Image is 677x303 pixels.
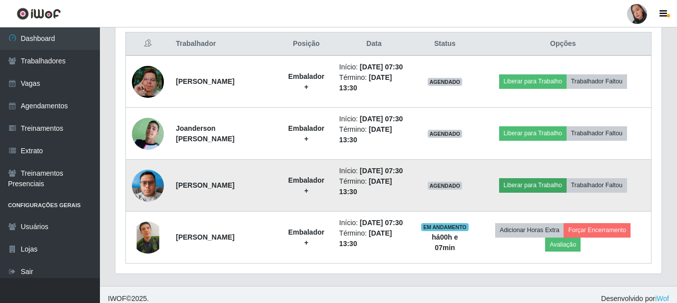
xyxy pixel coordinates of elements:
img: 1697137663961.jpeg [132,112,164,156]
li: Término: [339,124,409,145]
time: [DATE] 07:30 [360,167,403,175]
th: Data [333,32,415,56]
a: iWof [655,295,669,303]
li: Início: [339,114,409,124]
button: Adicionar Horas Extra [495,223,564,237]
span: AGENDADO [428,78,463,86]
li: Início: [339,218,409,228]
span: EM ANDAMENTO [421,223,469,231]
strong: Joanderson [PERSON_NAME] [176,124,234,143]
strong: [PERSON_NAME] [176,181,234,189]
img: CoreUI Logo [16,7,61,20]
img: 1673728165855.jpeg [132,53,164,110]
li: Término: [339,176,409,197]
button: Liberar para Trabalho [499,178,567,192]
strong: Embalador + [288,176,324,195]
time: [DATE] 07:30 [360,63,403,71]
button: Avaliação [545,238,581,252]
strong: [PERSON_NAME] [176,77,234,85]
span: AGENDADO [428,182,463,190]
th: Posição [279,32,333,56]
th: Trabalhador [170,32,279,56]
time: [DATE] 07:30 [360,115,403,123]
li: Início: [339,166,409,176]
span: IWOF [108,295,126,303]
strong: Embalador + [288,228,324,247]
strong: há 00 h e 07 min [432,233,458,252]
button: Trabalhador Faltou [567,178,627,192]
img: 1728993932002.jpeg [132,164,164,207]
strong: Embalador + [288,124,324,143]
img: 1742239917826.jpeg [132,216,164,259]
th: Status [415,32,475,56]
li: Início: [339,62,409,72]
button: Trabalhador Faltou [567,126,627,140]
th: Opções [475,32,652,56]
button: Liberar para Trabalho [499,74,567,88]
li: Término: [339,72,409,93]
time: [DATE] 07:30 [360,219,403,227]
strong: Embalador + [288,72,324,91]
button: Liberar para Trabalho [499,126,567,140]
span: AGENDADO [428,130,463,138]
button: Trabalhador Faltou [567,74,627,88]
button: Forçar Encerramento [564,223,631,237]
strong: [PERSON_NAME] [176,233,234,241]
li: Término: [339,228,409,249]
